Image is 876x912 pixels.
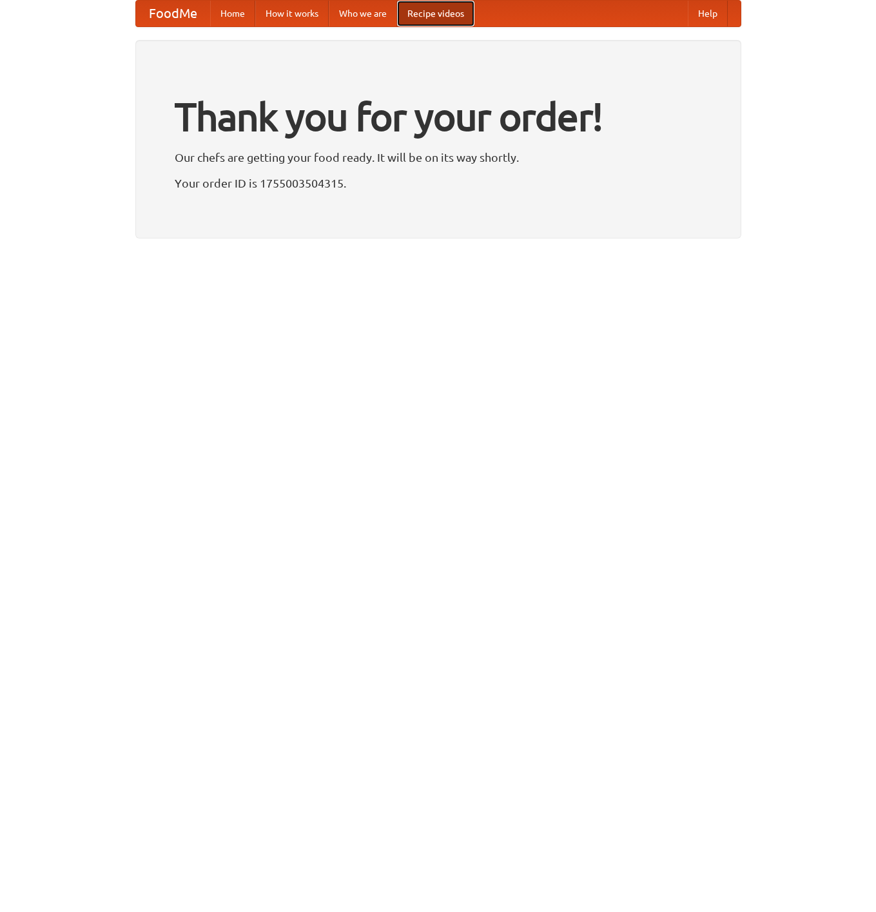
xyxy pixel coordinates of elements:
[175,173,702,193] p: Your order ID is 1755003504315.
[175,148,702,167] p: Our chefs are getting your food ready. It will be on its way shortly.
[329,1,397,26] a: Who we are
[255,1,329,26] a: How it works
[397,1,474,26] a: Recipe videos
[210,1,255,26] a: Home
[688,1,728,26] a: Help
[175,86,702,148] h1: Thank you for your order!
[136,1,210,26] a: FoodMe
